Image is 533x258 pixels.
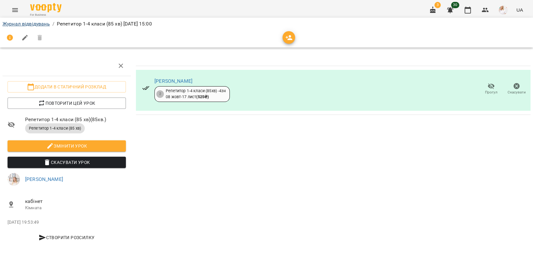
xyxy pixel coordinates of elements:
[434,2,441,8] span: 3
[13,142,121,150] span: Змінити урок
[52,20,54,28] li: /
[13,83,121,91] span: Додати в статичний розклад
[10,234,123,241] span: Створити розсилку
[25,126,85,131] span: Репетитор 1-4 класи (85 хв)
[514,4,525,16] button: UA
[504,80,529,98] button: Скасувати
[196,94,209,99] b: ( 525 ₴ )
[8,173,20,186] img: c4161fbe6be98c1a7c96bb801e9bc1b7.jpg
[30,13,62,17] span: For Business
[25,176,63,182] a: [PERSON_NAME]
[499,6,508,14] img: eae1df90f94753cb7588c731c894874c.jpg
[25,205,126,211] p: Кімната
[156,90,164,98] div: 2
[8,219,126,226] p: [DATE] 19:53:49
[8,81,126,93] button: Додати в статичний розклад
[25,116,126,123] span: Репетитор 1-4 класи (85 хв) ( 85 хв. )
[478,80,504,98] button: Прогул
[485,90,498,95] span: Прогул
[8,232,126,243] button: Створити розсилку
[8,157,126,168] button: Скасувати Урок
[3,20,530,28] nav: breadcrumb
[13,159,121,166] span: Скасувати Урок
[30,3,62,12] img: Voopty Logo
[8,140,126,152] button: Змінити урок
[8,3,23,18] button: Menu
[451,2,459,8] span: 30
[13,99,121,107] span: Повторити цей урок
[3,21,50,27] a: Журнал відвідувань
[508,90,526,95] span: Скасувати
[516,7,523,13] span: UA
[166,88,226,100] div: Репетитор 1-4 класи (85хв) -4зн 08 жовт - 17 лист
[154,78,192,84] a: [PERSON_NAME]
[57,20,152,28] p: Репетитор 1-4 класи (85 хв) [DATE] 15:00
[8,98,126,109] button: Повторити цей урок
[25,198,126,205] span: кабінет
